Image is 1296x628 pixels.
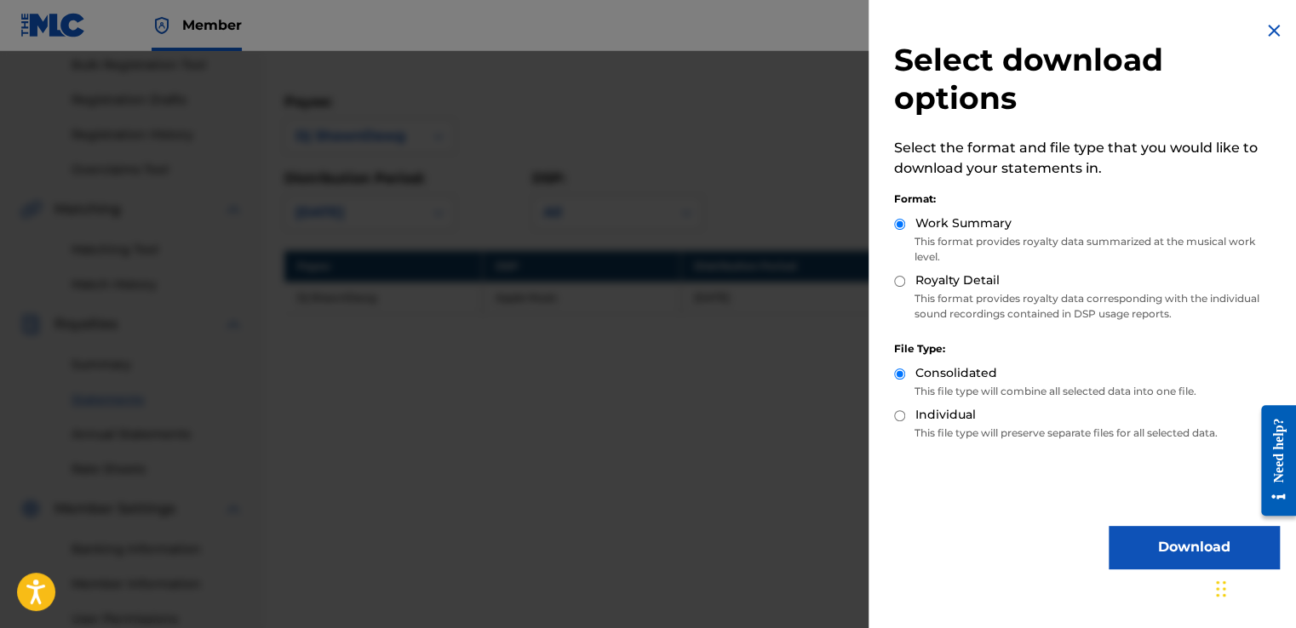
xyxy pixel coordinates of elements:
[1211,546,1296,628] iframe: Chat Widget
[915,271,1000,289] label: Royalty Detail
[894,41,1279,117] h2: Select download options
[894,384,1279,399] p: This file type will combine all selected data into one file.
[915,214,1012,232] label: Work Summary
[20,13,86,37] img: MLC Logo
[915,364,997,382] label: Consolidated
[1109,526,1279,568] button: Download
[915,406,976,424] label: Individual
[894,191,1279,207] div: Format:
[894,234,1279,265] p: This format provides royalty data summarized at the musical work level.
[894,291,1279,322] p: This format provides royalty data corresponding with the individual sound recordings contained in...
[894,138,1279,179] p: Select the format and file type that you would like to download your statements in.
[894,341,1279,357] div: File Type:
[182,15,242,35] span: Member
[894,425,1279,441] p: This file type will preserve separate files for all selected data.
[1216,563,1226,614] div: Drag
[1248,392,1296,529] iframe: Resource Center
[152,15,172,36] img: Top Rightsholder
